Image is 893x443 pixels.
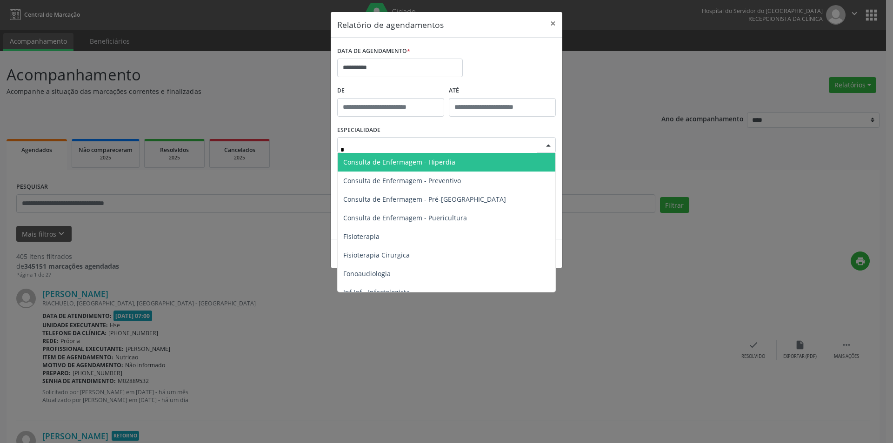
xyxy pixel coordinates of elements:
span: Consulta de Enfermagem - Hiperdia [343,158,455,166]
label: De [337,84,444,98]
span: Consulta de Enfermagem - Puericultura [343,213,467,222]
span: Inf.Inf - Infectologista [343,288,410,297]
span: Consulta de Enfermagem - Pré-[GEOGRAPHIC_DATA] [343,195,506,204]
span: Fonoaudiologia [343,269,391,278]
span: Fisioterapia Cirurgica [343,251,410,259]
button: Close [544,12,562,35]
label: ESPECIALIDADE [337,123,380,138]
label: DATA DE AGENDAMENTO [337,44,410,59]
h5: Relatório de agendamentos [337,19,444,31]
label: ATÉ [449,84,556,98]
span: Consulta de Enfermagem - Preventivo [343,176,461,185]
span: Fisioterapia [343,232,380,241]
